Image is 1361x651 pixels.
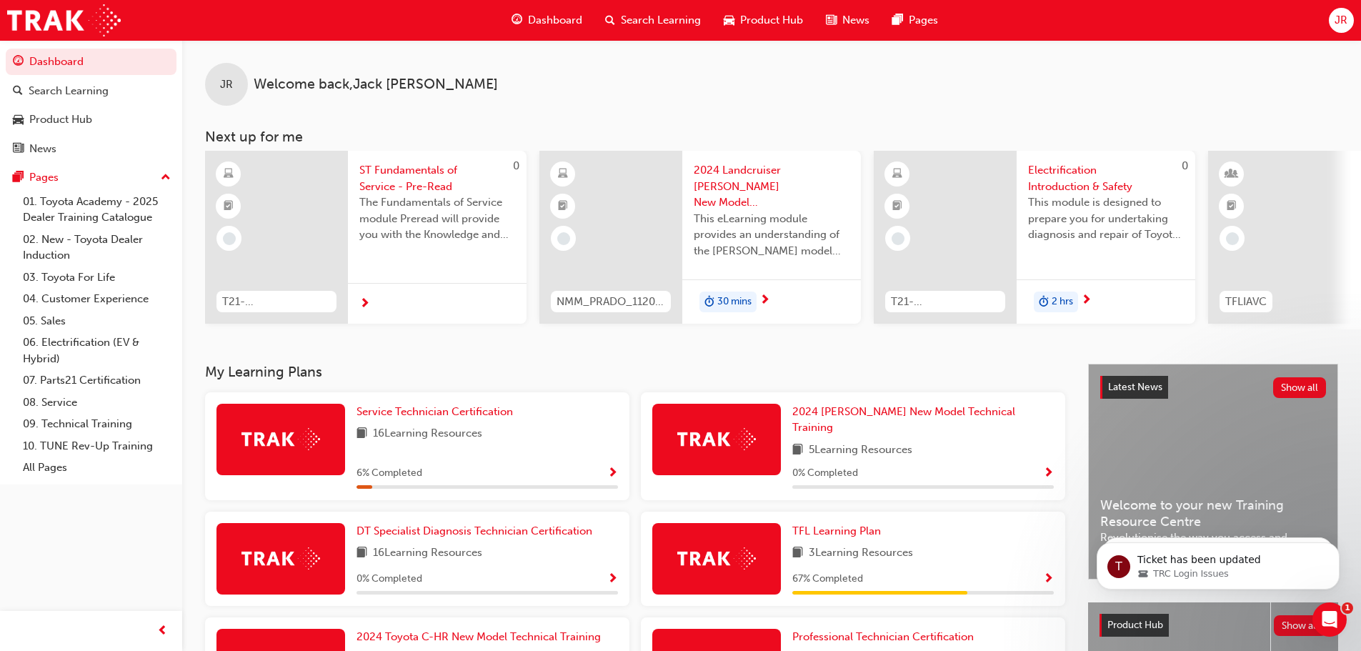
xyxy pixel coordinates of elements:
[359,162,515,194] span: ST Fundamentals of Service - Pre-Read
[29,141,56,157] div: News
[1227,197,1237,216] span: booktick-icon
[17,435,176,457] a: 10. TUNE Rev-Up Training
[607,570,618,588] button: Show Progress
[13,172,24,184] span: pages-icon
[512,11,522,29] span: guage-icon
[909,12,938,29] span: Pages
[7,4,121,36] a: Trak
[1043,467,1054,480] span: Show Progress
[357,405,513,418] span: Service Technician Certification
[1100,614,1327,637] a: Product HubShow all
[222,294,331,310] span: T21-STFOS_PRE_READ
[740,12,803,29] span: Product Hub
[29,111,92,128] div: Product Hub
[357,629,607,645] a: 2024 Toyota C-HR New Model Technical Training
[792,465,858,482] span: 0 % Completed
[357,523,598,540] a: DT Specialist Diagnosis Technician Certification
[6,46,176,164] button: DashboardSearch LearningProduct HubNews
[792,442,803,459] span: book-icon
[357,545,367,562] span: book-icon
[357,425,367,443] span: book-icon
[605,11,615,29] span: search-icon
[157,622,168,640] span: prev-icon
[373,425,482,443] span: 16 Learning Resources
[724,11,734,29] span: car-icon
[205,151,527,324] a: 0T21-STFOS_PRE_READST Fundamentals of Service - Pre-ReadThe Fundamentals of Service module Prerea...
[892,232,904,245] span: learningRecordVerb_NONE-icon
[17,229,176,267] a: 02. New - Toyota Dealer Induction
[558,165,568,184] span: learningResourceType_ELEARNING-icon
[881,6,949,35] a: pages-iconPages
[814,6,881,35] a: news-iconNews
[694,211,849,259] span: This eLearning module provides an understanding of the [PERSON_NAME] model line-up and its Katash...
[809,545,913,562] span: 3 Learning Resources
[224,197,234,216] span: booktick-icon
[6,136,176,162] a: News
[1226,232,1239,245] span: learningRecordVerb_NONE-icon
[1100,376,1326,399] a: Latest NewsShow all
[1081,294,1092,307] span: next-icon
[607,573,618,586] span: Show Progress
[809,442,912,459] span: 5 Learning Resources
[161,169,171,187] span: up-icon
[1088,364,1338,580] a: Latest NewsShow allWelcome to your new Training Resource CentreRevolutionise the way you access a...
[1100,497,1326,530] span: Welcome to your new Training Resource Centre
[6,164,176,191] button: Pages
[357,404,519,420] a: Service Technician Certification
[357,525,592,537] span: DT Specialist Diagnosis Technician Certification
[1043,570,1054,588] button: Show Progress
[17,288,176,310] a: 04. Customer Experience
[241,547,320,570] img: Trak
[842,12,869,29] span: News
[513,159,519,172] span: 0
[17,369,176,392] a: 07. Parts21 Certification
[892,11,903,29] span: pages-icon
[1225,294,1267,310] span: TFLIAVC
[1273,377,1327,398] button: Show all
[792,629,979,645] a: Professional Technician Certification
[13,143,24,156] span: news-icon
[359,298,370,311] span: next-icon
[1108,381,1162,393] span: Latest News
[607,467,618,480] span: Show Progress
[241,428,320,450] img: Trak
[557,294,665,310] span: NMM_PRADO_112024_MODULE_1
[792,630,974,643] span: Professional Technician Certification
[13,114,24,126] span: car-icon
[1274,615,1327,636] button: Show all
[792,525,881,537] span: TFL Learning Plan
[1028,162,1184,194] span: Electrification Introduction & Safety
[1312,602,1347,637] iframe: Intercom live chat
[182,129,1361,145] h3: Next up for me
[557,232,570,245] span: learningRecordVerb_NONE-icon
[1107,619,1163,631] span: Product Hub
[220,76,233,93] span: JR
[594,6,712,35] a: search-iconSearch Learning
[539,151,861,324] a: NMM_PRADO_112024_MODULE_12024 Landcruiser [PERSON_NAME] New Model Mechanisms - Model Outline 1Thi...
[29,83,109,99] div: Search Learning
[792,523,887,540] a: TFL Learning Plan
[1043,573,1054,586] span: Show Progress
[357,571,422,587] span: 0 % Completed
[1329,8,1354,33] button: JR
[1075,512,1361,612] iframe: Intercom notifications message
[29,169,59,186] div: Pages
[621,12,701,29] span: Search Learning
[6,78,176,104] a: Search Learning
[357,465,422,482] span: 6 % Completed
[373,545,482,562] span: 16 Learning Resources
[892,197,902,216] span: booktick-icon
[826,11,837,29] span: news-icon
[357,630,601,643] span: 2024 Toyota C-HR New Model Technical Training
[1342,602,1353,614] span: 1
[6,106,176,133] a: Product Hub
[1052,294,1073,310] span: 2 hrs
[13,56,24,69] span: guage-icon
[17,392,176,414] a: 08. Service
[792,404,1054,436] a: 2024 [PERSON_NAME] New Model Technical Training
[224,165,234,184] span: learningResourceType_ELEARNING-icon
[1182,159,1188,172] span: 0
